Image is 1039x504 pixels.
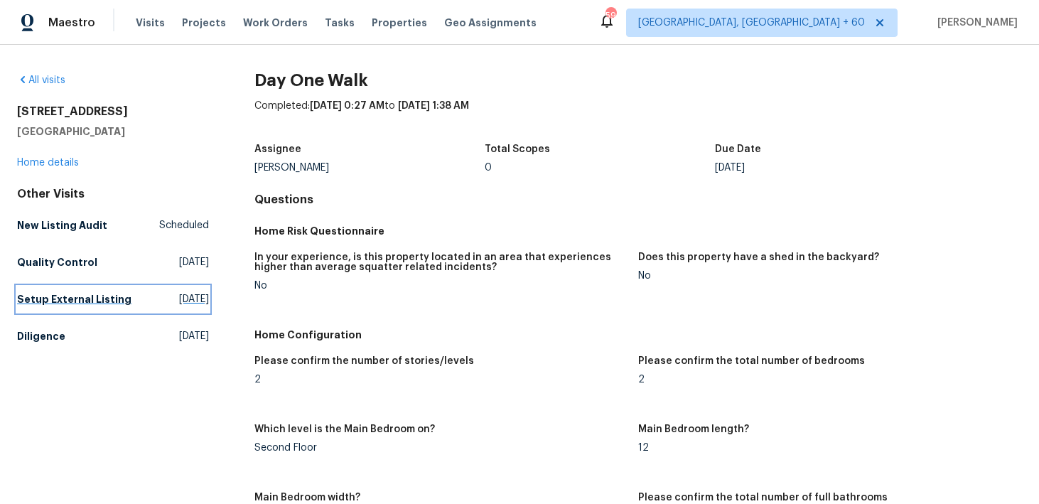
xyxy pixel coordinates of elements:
span: Maestro [48,16,95,30]
a: Home details [17,158,79,168]
span: Properties [372,16,427,30]
h5: Does this property have a shed in the backyard? [638,252,879,262]
div: 2 [638,375,1011,385]
h2: Day One Walk [254,73,1022,87]
span: Tasks [325,18,355,28]
div: No [254,281,627,291]
h5: Please confirm the number of stories/levels [254,356,474,366]
h5: Due Date [715,144,761,154]
span: Geo Assignments [444,16,537,30]
h5: Main Bedroom length? [638,424,749,434]
div: 12 [638,443,1011,453]
h5: Main Bedroom width? [254,493,360,503]
span: Scheduled [159,218,209,232]
h5: In your experience, is this property located in an area that experiences higher than average squa... [254,252,627,272]
span: Work Orders [243,16,308,30]
div: No [638,271,1011,281]
span: [DATE] 1:38 AM [398,101,469,111]
div: 2 [254,375,627,385]
h5: Quality Control [17,255,97,269]
h5: Total Scopes [485,144,550,154]
h5: Home Configuration [254,328,1022,342]
a: New Listing AuditScheduled [17,213,209,238]
span: Projects [182,16,226,30]
h2: [STREET_ADDRESS] [17,104,209,119]
h5: Home Risk Questionnaire [254,224,1022,238]
h4: Questions [254,193,1022,207]
span: [DATE] [179,292,209,306]
a: Setup External Listing[DATE] [17,286,209,312]
span: [DATE] [179,329,209,343]
h5: Please confirm the total number of full bathrooms [638,493,888,503]
h5: New Listing Audit [17,218,107,232]
h5: Diligence [17,329,65,343]
h5: [GEOGRAPHIC_DATA] [17,124,209,139]
div: Second Floor [254,443,627,453]
h5: Setup External Listing [17,292,131,306]
h5: Please confirm the total number of bedrooms [638,356,865,366]
div: [PERSON_NAME] [254,163,485,173]
div: Other Visits [17,187,209,201]
span: [PERSON_NAME] [932,16,1018,30]
span: [DATE] 0:27 AM [310,101,384,111]
a: Quality Control[DATE] [17,250,209,275]
a: All visits [17,75,65,85]
h5: Which level is the Main Bedroom on? [254,424,435,434]
h5: Assignee [254,144,301,154]
div: 0 [485,163,715,173]
span: [GEOGRAPHIC_DATA], [GEOGRAPHIC_DATA] + 60 [638,16,865,30]
a: Diligence[DATE] [17,323,209,349]
span: Visits [136,16,165,30]
div: [DATE] [715,163,945,173]
div: Completed: to [254,99,1022,136]
span: [DATE] [179,255,209,269]
div: 596 [605,9,615,23]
